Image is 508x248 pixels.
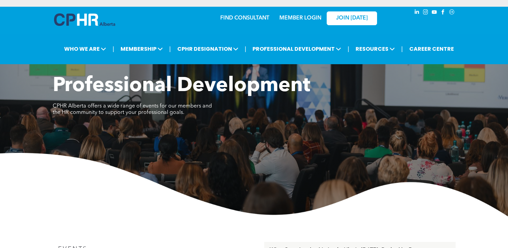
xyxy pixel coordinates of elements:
a: facebook [440,8,447,17]
span: CPHR Alberta offers a wide range of events for our members and the HR community to support your p... [53,104,212,115]
a: MEMBER LOGIN [279,15,321,21]
span: MEMBERSHIP [119,43,165,55]
a: linkedin [413,8,421,17]
li: | [245,42,246,56]
a: FIND CONSULTANT [220,15,269,21]
span: RESOURCES [354,43,397,55]
li: | [401,42,403,56]
img: A blue and white logo for cp alberta [54,13,115,26]
a: JOIN [DATE] [327,11,377,25]
span: JOIN [DATE] [336,15,368,22]
span: CPHR DESIGNATION [175,43,240,55]
a: CAREER CENTRE [407,43,456,55]
span: PROFESSIONAL DEVELOPMENT [250,43,343,55]
li: | [348,42,349,56]
a: Social network [448,8,456,17]
li: | [169,42,171,56]
span: Professional Development [53,76,310,96]
a: instagram [422,8,429,17]
a: youtube [431,8,438,17]
span: WHO WE ARE [62,43,108,55]
li: | [112,42,114,56]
